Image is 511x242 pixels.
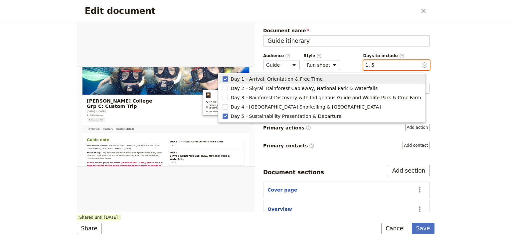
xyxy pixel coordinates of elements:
[219,102,425,112] button: Day 4[GEOGRAPHIC_DATA] Snorkelling & [GEOGRAPHIC_DATA]
[309,61,320,74] img: Small World Journeys logo
[231,104,244,110] span: Day 4
[85,6,417,16] h2: Edit document
[223,226,238,232] span: [DATE]
[309,143,314,148] span: ​
[414,184,426,196] button: Actions
[405,124,430,131] button: Primary actions​
[418,5,429,17] button: Close dialog
[249,94,421,101] span: Rainforest Discovery with Indigenous Guide and Wildlife Park & Croc Farm
[104,215,118,220] span: [DATE]
[263,142,314,149] span: Primary contacts
[309,103,391,110] a: www.smallworldjourneys.com.au
[249,175,351,183] span: Arrival, Orientation & Free Time
[285,53,290,58] span: ​
[219,112,425,121] button: Day 5Sustainability Presentation & Departure
[24,185,201,197] span: The suburb of [GEOGRAPHIC_DATA] within the City of [GEOGRAPHIC_DATA] in [GEOGRAPHIC_DATA],
[223,209,398,225] span: Skyrail Rainforest Cableway, National Park & Waterfalls
[403,142,430,149] button: Primary contacts​
[231,113,244,120] span: Day 5
[31,112,63,119] span: 0/140 booked
[24,169,78,179] span: Guide note
[381,223,409,234] button: Cancel
[306,125,311,130] span: ​
[24,185,75,191] strong: This school is from:
[263,60,300,70] select: Audience​
[231,94,244,101] span: Day 3
[412,223,434,234] button: Save
[90,139,141,157] a: Contact details
[24,102,69,110] span: [DATE] – [DATE]
[317,88,391,102] span: [EMAIL_ADDRESS][DOMAIN_NAME]
[219,84,425,93] button: Day 2Skyrail Rainforest Cableway, National Park & Waterfalls
[263,168,324,176] div: Document sections
[24,123,67,131] button: ​Download PDF
[249,85,378,92] span: Skyrail Rainforest Cableway, National Park & Waterfalls
[399,53,405,58] span: ​
[24,202,59,208] strong: Focus of trip:
[249,104,381,110] span: [GEOGRAPHIC_DATA] Snorkelling & [GEOGRAPHIC_DATA]
[304,60,340,70] select: Style​
[317,80,350,87] span: 07 4054 6693
[219,93,425,102] button: Day 3Rainforest Discovery with Indigenous Guide and Wildlife Park & Croc Farm
[231,85,244,92] span: Day 2
[263,53,300,59] span: Audience
[77,223,102,234] button: Share
[316,53,322,58] span: ​
[366,62,375,68] button: Days to include​Clear input
[309,88,391,102] a: groups@smallworldjourneys.com.au
[223,201,241,209] span: Day 2
[304,53,340,59] span: Style
[249,76,323,82] span: Arrival, Orientation & Free Time
[24,202,206,221] span: They have travelled with Small World Journeys for many years now and come mostly for fun as well ...
[263,124,311,131] span: Primary actions
[388,165,430,176] button: Add section
[24,139,59,157] a: Overview
[267,206,292,212] button: Overview
[363,53,430,59] span: Days to include
[231,76,244,82] span: Day 1
[414,203,426,215] button: Actions
[267,187,297,193] button: Cover page
[77,215,120,220] span: Shared until
[219,74,425,84] button: Day 1Arrival, Orientation & Free Time
[263,35,430,46] input: Document name
[59,139,90,157] a: Itinerary
[223,175,241,183] span: Day 1
[223,185,238,190] span: [DATE]
[317,103,356,110] span: [DOMAIN_NAME]
[422,60,427,70] button: Clear input
[249,113,342,120] span: Sustainability Presentation & Departure
[309,80,391,87] span: 07 4054 6693
[263,27,430,34] span: Document name
[34,124,63,129] span: Download PDF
